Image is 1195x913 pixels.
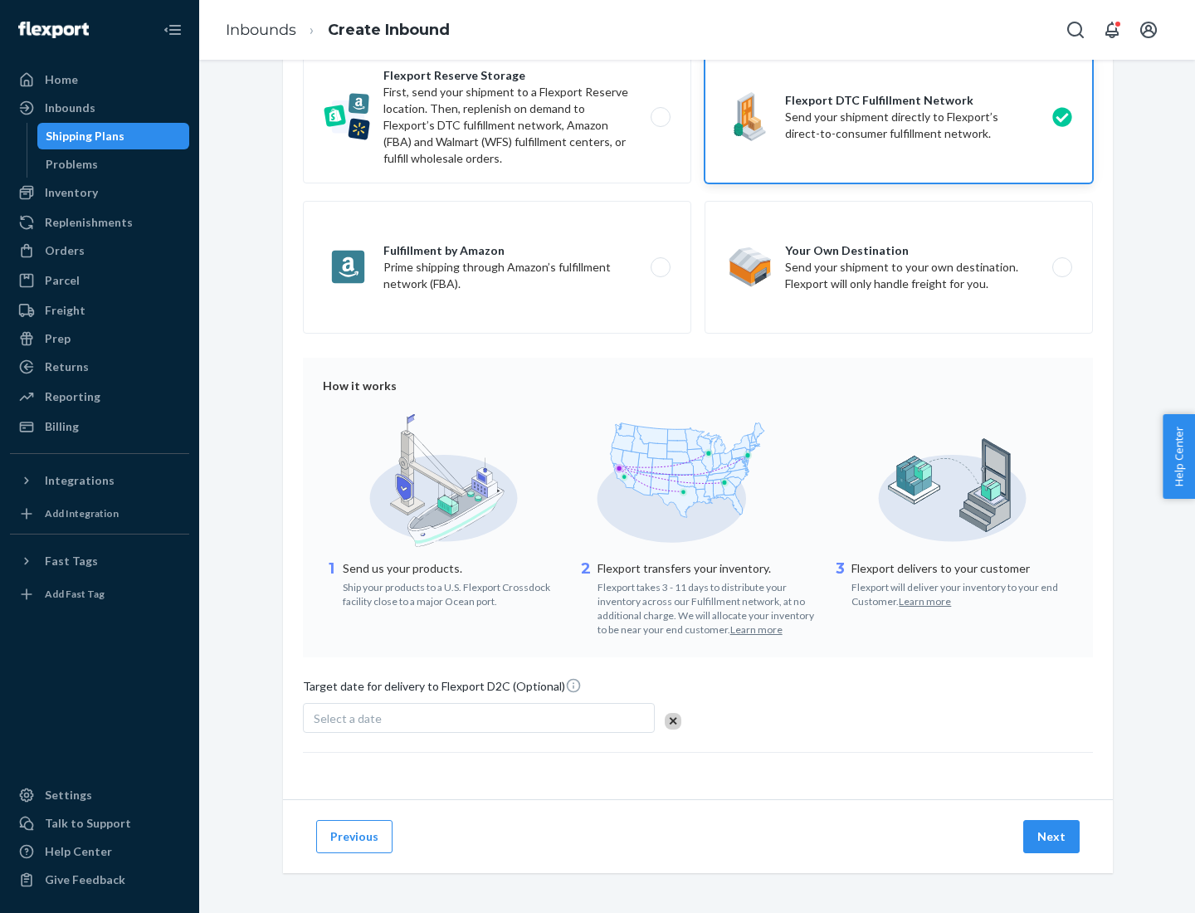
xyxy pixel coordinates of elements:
[45,184,98,201] div: Inventory
[10,66,189,93] a: Home
[45,553,98,569] div: Fast Tags
[343,577,564,608] div: Ship your products to a U.S. Flexport Crossdock facility close to a major Ocean port.
[10,237,189,264] a: Orders
[45,587,105,601] div: Add Fast Tag
[45,815,131,832] div: Talk to Support
[10,581,189,608] a: Add Fast Tag
[10,297,189,324] a: Freight
[1095,13,1129,46] button: Open notifications
[45,272,80,289] div: Parcel
[45,843,112,860] div: Help Center
[316,820,393,853] button: Previous
[1059,13,1092,46] button: Open Search Box
[45,787,92,803] div: Settings
[45,418,79,435] div: Billing
[18,22,89,38] img: Flexport logo
[45,302,85,319] div: Freight
[226,21,296,39] a: Inbounds
[578,559,594,637] div: 2
[597,577,819,637] div: Flexport takes 3 - 11 days to distribute your inventory across our Fulfillment network, at no add...
[10,838,189,865] a: Help Center
[45,330,71,347] div: Prep
[46,128,124,144] div: Shipping Plans
[37,123,190,149] a: Shipping Plans
[730,622,783,637] button: Learn more
[45,472,115,489] div: Integrations
[323,559,339,608] div: 1
[314,711,382,725] span: Select a date
[10,179,189,206] a: Inventory
[45,100,95,116] div: Inbounds
[10,95,189,121] a: Inbounds
[10,325,189,352] a: Prep
[343,560,564,577] p: Send us your products.
[45,388,100,405] div: Reporting
[45,71,78,88] div: Home
[10,500,189,527] a: Add Integration
[323,378,1073,394] div: How it works
[10,267,189,294] a: Parcel
[1163,414,1195,499] button: Help Center
[10,413,189,440] a: Billing
[46,156,98,173] div: Problems
[597,560,819,577] p: Flexport transfers your inventory.
[1023,820,1080,853] button: Next
[10,548,189,574] button: Fast Tags
[10,810,189,837] a: Talk to Support
[899,594,951,608] button: Learn more
[45,214,133,231] div: Replenishments
[851,577,1073,608] div: Flexport will deliver your inventory to your end Customer.
[212,6,463,55] ol: breadcrumbs
[10,209,189,236] a: Replenishments
[45,871,125,888] div: Give Feedback
[45,242,85,259] div: Orders
[156,13,189,46] button: Close Navigation
[10,383,189,410] a: Reporting
[45,506,119,520] div: Add Integration
[10,354,189,380] a: Returns
[328,21,450,39] a: Create Inbound
[832,559,848,608] div: 3
[45,359,89,375] div: Returns
[1132,13,1165,46] button: Open account menu
[10,867,189,893] button: Give Feedback
[37,151,190,178] a: Problems
[10,782,189,808] a: Settings
[10,467,189,494] button: Integrations
[851,560,1073,577] p: Flexport delivers to your customer
[303,677,582,701] span: Target date for delivery to Flexport D2C (Optional)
